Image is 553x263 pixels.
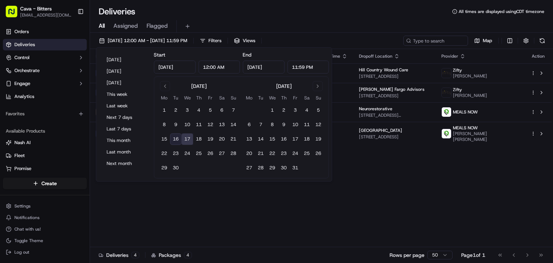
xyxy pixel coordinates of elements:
th: Tuesday [255,94,266,102]
div: Favorites [3,108,87,120]
img: 1736555255976-a54dd68f-1ca7-489b-9aae-adbdc363a1c4 [14,131,20,137]
span: Map [483,37,492,44]
img: Wisdom Oko [7,124,19,138]
a: 💻API Documentation [58,158,118,171]
button: 30 [170,162,181,174]
span: [PERSON_NAME] [453,93,487,98]
button: 16 [278,133,289,145]
th: Monday [243,94,255,102]
button: 16 [170,133,181,145]
button: Filters [197,36,225,46]
button: 8 [158,119,170,130]
button: 4 [301,104,313,116]
button: Fleet [3,150,87,161]
div: Packages [151,251,192,259]
div: Deliveries [99,251,139,259]
h1: Deliveries [99,6,135,17]
span: [STREET_ADDRESS][PERSON_NAME] [359,112,430,118]
a: Analytics [3,91,87,102]
th: Monday [158,94,170,102]
button: See all [112,92,131,101]
button: 3 [181,104,193,116]
button: 23 [170,148,181,159]
button: 26 [313,148,324,159]
button: [EMAIL_ADDRESS][DOMAIN_NAME] [20,12,72,18]
button: 25 [301,148,313,159]
button: [DATE] [103,66,147,76]
button: 18 [193,133,204,145]
th: Friday [289,94,301,102]
button: Log out [3,247,87,257]
button: Create [3,178,87,189]
span: [STREET_ADDRESS] [359,73,430,79]
label: End [243,52,251,58]
button: 10 [289,119,301,130]
button: 18 [301,133,313,145]
button: 2 [170,104,181,116]
a: Deliveries [3,39,87,50]
span: Fleet [14,152,25,159]
button: [DATE] [103,55,147,65]
span: Views [243,37,255,44]
button: Start new chat [122,71,131,79]
span: [PERSON_NAME] [453,73,487,79]
input: Time [287,61,329,73]
span: • [78,131,81,137]
button: 25 [193,148,204,159]
th: Thursday [193,94,204,102]
button: Promise [3,163,87,174]
span: Settings [14,203,31,209]
button: 27 [243,162,255,174]
button: This week [103,89,147,99]
span: Zifty [453,67,462,73]
p: Welcome 👋 [7,28,131,40]
button: Orchestrate [3,65,87,76]
div: Start new chat [32,68,118,76]
span: Cava Bitters [22,111,49,117]
span: Orchestrate [14,67,40,74]
img: melas_now_logo.png [442,129,451,138]
span: Chat with us! [14,226,41,232]
span: Zifty [453,87,462,93]
button: 15 [158,133,170,145]
span: Deliveries [14,41,35,48]
th: Wednesday [266,94,278,102]
div: [DATE] [191,83,207,90]
span: Nash AI [14,139,31,146]
button: This month [103,135,147,146]
div: 4 [184,252,192,258]
span: Promise [14,165,31,172]
button: [DATE] 12:00 AM - [DATE] 11:59 PM [96,36,190,46]
button: Toggle Theme [3,236,87,246]
button: 20 [216,133,228,145]
span: Pylon [72,178,87,184]
input: Date [154,61,195,73]
a: 📗Knowledge Base [4,158,58,171]
span: Cava - Bitters [20,5,52,12]
button: Last 7 days [103,124,147,134]
div: Page 1 of 1 [461,251,485,259]
button: 13 [243,133,255,145]
th: Sunday [313,94,324,102]
button: 14 [255,133,266,145]
span: Orders [14,28,29,35]
button: 11 [193,119,204,130]
a: Orders [3,26,87,37]
button: 23 [278,148,289,159]
span: [DATE] [82,131,97,137]
div: 💻 [61,161,67,167]
span: [DATE] [54,111,69,117]
button: 2 [278,104,289,116]
p: Rows per page [390,251,424,259]
span: Dropoff Location [359,53,392,59]
span: Control [14,54,30,61]
button: 28 [228,148,239,159]
button: 28 [255,162,266,174]
button: 19 [204,133,216,145]
a: Fleet [6,152,84,159]
th: Sunday [228,94,239,102]
th: Tuesday [170,94,181,102]
button: Engage [3,78,87,89]
button: 26 [204,148,216,159]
